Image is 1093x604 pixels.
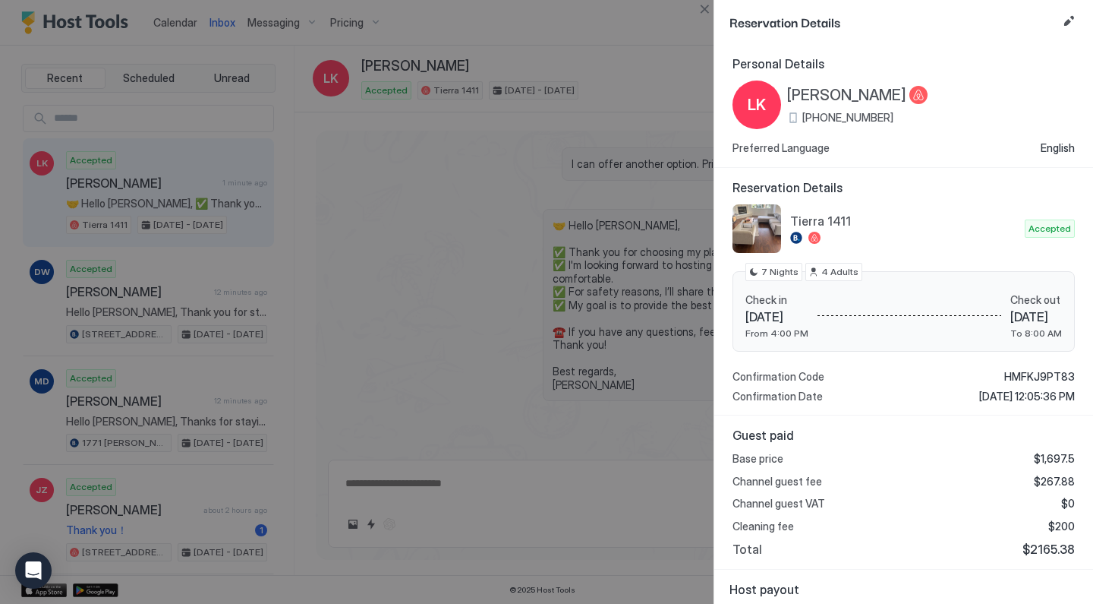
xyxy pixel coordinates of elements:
[732,56,1075,71] span: Personal Details
[1048,520,1075,533] span: $200
[1028,222,1071,236] span: Accepted
[802,111,893,125] span: [PHONE_NUMBER]
[732,390,823,403] span: Confirmation Date
[732,141,830,155] span: Preferred Language
[732,497,825,511] span: Channel guest VAT
[790,213,1019,229] span: Tierra 1411
[761,265,798,279] span: 7 Nights
[732,428,1075,443] span: Guest paid
[787,86,906,105] span: [PERSON_NAME]
[748,93,766,116] span: LK
[732,542,762,557] span: Total
[1022,542,1075,557] span: $2165.38
[1060,12,1078,30] button: Edit reservation
[732,520,794,533] span: Cleaning fee
[1010,309,1062,324] span: [DATE]
[1061,497,1075,511] span: $0
[732,452,783,466] span: Base price
[979,390,1075,403] span: [DATE] 12:05:36 PM
[821,265,858,279] span: 4 Adults
[729,582,1078,597] span: Host payout
[1010,293,1062,307] span: Check out
[745,309,808,324] span: [DATE]
[732,204,781,253] div: listing image
[1034,475,1075,489] span: $267.88
[732,370,824,384] span: Confirmation Code
[732,180,1075,195] span: Reservation Details
[729,12,1057,31] span: Reservation Details
[1010,327,1062,339] span: To 8:00 AM
[1041,141,1075,155] span: English
[745,327,808,339] span: From 4:00 PM
[732,475,822,489] span: Channel guest fee
[15,552,52,589] div: Open Intercom Messenger
[1034,452,1075,466] span: $1,697.5
[1004,370,1075,384] span: HMFKJ9PT83
[745,293,808,307] span: Check in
